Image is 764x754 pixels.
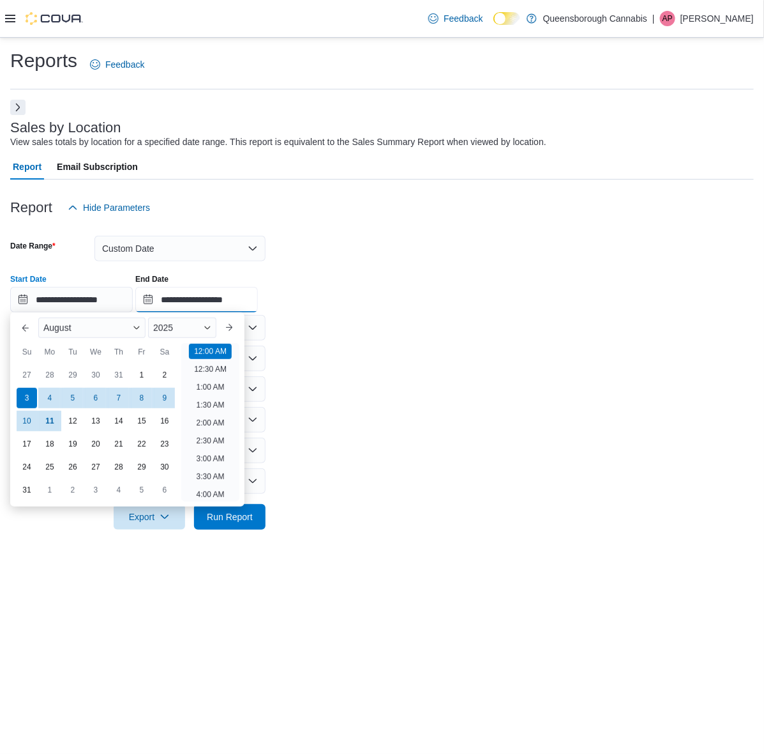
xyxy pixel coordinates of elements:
[109,457,129,477] div: day-28
[15,364,176,502] div: August, 2025
[40,480,60,500] div: day-1
[86,365,106,385] div: day-30
[17,434,37,454] div: day-17
[63,457,83,477] div: day-26
[423,6,488,31] a: Feedback
[191,469,230,484] li: 3:30 AM
[105,58,144,71] span: Feedback
[17,457,37,477] div: day-24
[543,11,647,26] p: Queensborough Cannabis
[13,154,41,180] span: Report
[444,12,483,25] span: Feedback
[194,504,266,530] button: Run Report
[40,365,60,385] div: day-28
[114,504,185,530] button: Export
[10,120,121,135] h3: Sales by Location
[135,274,169,284] label: End Date
[191,433,230,449] li: 2:30 AM
[131,457,152,477] div: day-29
[121,504,177,530] span: Export
[40,457,60,477] div: day-25
[191,415,230,431] li: 2:00 AM
[86,411,106,431] div: day-13
[86,388,106,408] div: day-6
[148,318,216,338] div: Button. Open the year selector. 2025 is currently selected.
[63,342,83,362] div: Tu
[10,48,77,73] h1: Reports
[219,318,239,338] button: Next month
[660,11,675,26] div: April Petrie
[191,451,230,466] li: 3:00 AM
[43,323,71,333] span: August
[15,318,36,338] button: Previous Month
[86,480,106,500] div: day-3
[85,52,149,77] a: Feedback
[663,11,673,26] span: AP
[135,287,258,312] input: Press the down key to open a popover containing a calendar.
[131,480,152,500] div: day-5
[10,287,133,312] input: Press the down key to enter a popover containing a calendar. Press the escape key to close the po...
[680,11,754,26] p: [PERSON_NAME]
[248,353,258,364] button: Open list of options
[109,480,129,500] div: day-4
[10,241,56,251] label: Date Range
[109,411,129,431] div: day-14
[189,362,232,377] li: 12:30 AM
[154,365,175,385] div: day-2
[248,384,258,394] button: Open list of options
[189,344,232,359] li: 12:00 AM
[17,365,37,385] div: day-27
[131,365,152,385] div: day-1
[652,11,655,26] p: |
[154,434,175,454] div: day-23
[63,480,83,500] div: day-2
[63,388,83,408] div: day-5
[40,388,60,408] div: day-4
[131,411,152,431] div: day-15
[40,411,60,431] div: day-11
[109,342,129,362] div: Th
[109,434,129,454] div: day-21
[109,365,129,385] div: day-31
[86,342,106,362] div: We
[154,457,175,477] div: day-30
[191,487,230,502] li: 4:00 AM
[131,342,152,362] div: Fr
[131,388,152,408] div: day-8
[63,411,83,431] div: day-12
[493,12,520,26] input: Dark Mode
[10,200,52,215] h3: Report
[17,411,37,431] div: day-10
[109,388,129,408] div: day-7
[63,434,83,454] div: day-19
[17,388,37,408] div: day-3
[83,201,150,214] span: Hide Parameters
[10,274,47,284] label: Start Date
[10,135,546,149] div: View sales totals by location for a specified date range. This report is equivalent to the Sales ...
[26,12,83,25] img: Cova
[17,480,37,500] div: day-31
[207,511,253,523] span: Run Report
[40,434,60,454] div: day-18
[154,342,175,362] div: Sa
[181,343,239,502] ul: Time
[131,434,152,454] div: day-22
[191,380,230,395] li: 1:00 AM
[10,100,26,115] button: Next
[17,342,37,362] div: Su
[86,457,106,477] div: day-27
[191,397,230,413] li: 1:30 AM
[57,154,138,180] span: Email Subscription
[94,236,266,261] button: Custom Date
[38,318,146,338] div: Button. Open the month selector. August is currently selected.
[154,388,175,408] div: day-9
[248,323,258,333] button: Open list of options
[154,411,175,431] div: day-16
[86,434,106,454] div: day-20
[153,323,173,333] span: 2025
[63,195,155,220] button: Hide Parameters
[63,365,83,385] div: day-29
[40,342,60,362] div: Mo
[154,480,175,500] div: day-6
